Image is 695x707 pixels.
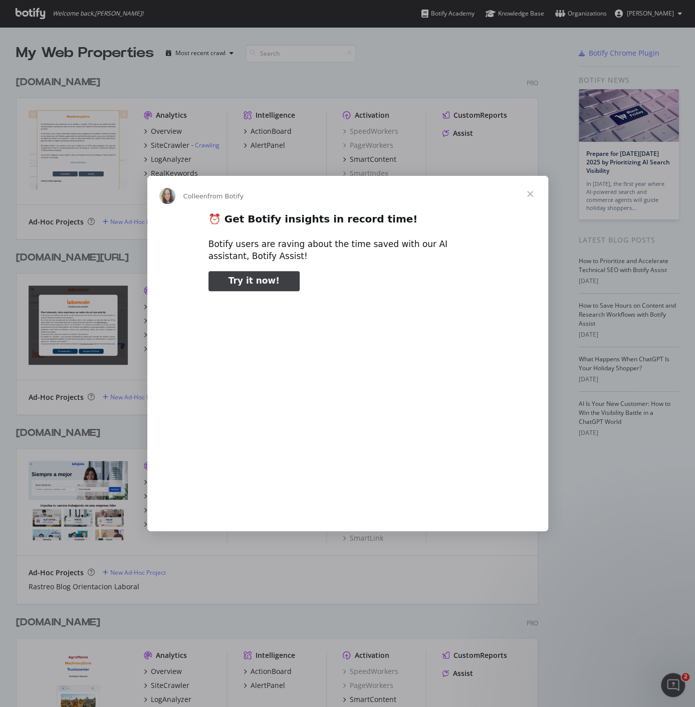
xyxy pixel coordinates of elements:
img: Profile image for Colleen [159,188,175,204]
h2: ⏰ Get Botify insights in record time! [208,212,487,231]
span: Close [512,176,548,212]
span: from Botify [207,192,244,200]
span: Try it now! [228,276,280,286]
div: Botify users are raving about the time saved with our AI assistant, Botify Assist! [208,239,487,263]
a: Try it now! [208,271,300,291]
video: Play video [139,300,557,509]
span: Colleen [183,192,208,200]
